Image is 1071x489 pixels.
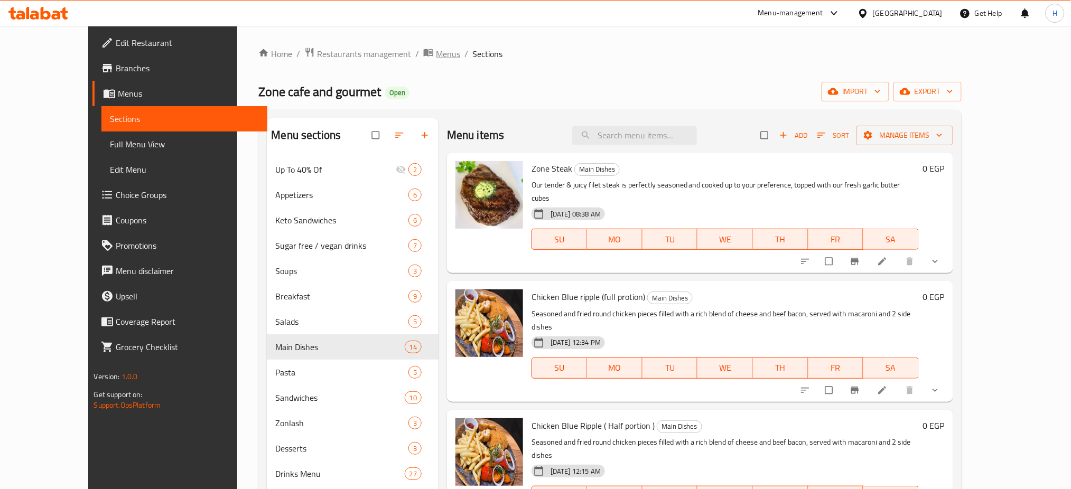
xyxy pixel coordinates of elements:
[830,85,881,98] span: import
[436,48,460,60] span: Menus
[94,388,142,401] span: Get support on:
[408,163,422,176] div: items
[817,129,850,142] span: Sort
[405,467,422,480] div: items
[532,358,587,379] button: SU
[753,358,808,379] button: TH
[267,258,439,284] div: Soups3
[267,309,439,334] div: Salads5
[819,251,841,271] span: Select to update
[1053,7,1057,19] span: H
[642,358,698,379] button: TU
[779,129,808,142] span: Add
[396,164,406,175] svg: Inactive section
[267,182,439,208] div: Appetizers6
[408,366,422,379] div: items
[873,7,943,19] div: [GEOGRAPHIC_DATA]
[758,7,823,20] div: Menu-management
[116,62,259,74] span: Branches
[405,469,421,479] span: 27
[405,342,421,352] span: 14
[405,391,422,404] div: items
[258,47,961,61] nav: breadcrumb
[409,190,421,200] span: 6
[794,379,819,402] button: sort-choices
[647,232,694,247] span: TU
[647,291,693,304] div: Main Dishes
[923,161,945,176] h6: 0 EGP
[923,418,945,433] h6: 0 EGP
[385,87,409,99] div: Open
[275,163,395,176] div: Up To 40% Of
[924,379,949,402] button: show more
[275,239,408,252] div: Sugar free / vegan drinks
[94,398,161,412] a: Support.OpsPlatform
[930,385,940,396] svg: Show Choices
[893,82,962,101] button: export
[794,250,819,273] button: sort-choices
[116,265,259,277] span: Menu disclaimer
[819,380,841,400] span: Select to update
[865,129,945,142] span: Manage items
[811,127,856,144] span: Sort items
[275,366,408,379] span: Pasta
[415,48,419,60] li: /
[92,258,267,284] a: Menu disclaimer
[275,265,408,277] span: Soups
[868,232,915,247] span: SA
[546,337,605,347] span: [DATE] 12:34 PM
[405,393,421,403] span: 10
[455,161,523,229] img: Zone Steak
[777,127,811,144] span: Add item
[697,229,753,250] button: WE
[447,127,505,143] h2: Menu items
[258,48,292,60] a: Home
[267,385,439,410] div: Sandwiches10
[924,250,949,273] button: show more
[532,307,919,334] p: Seasoned and fried round chicken pieces filled with a rich blend of cheese and beef bacon, served...
[92,182,267,208] a: Choice Groups
[408,442,422,455] div: items
[536,360,583,375] span: SU
[388,124,413,147] span: Sort sections
[92,233,267,258] a: Promotions
[591,360,638,375] span: MO
[275,467,404,480] span: Drinks Menu
[409,418,421,428] span: 3
[275,214,408,227] div: Keto Sandwiches
[587,358,642,379] button: MO
[317,48,411,60] span: Restaurants management
[455,289,523,357] img: Chicken Blue ripple (full protion)
[275,341,404,353] div: Main Dishes
[275,442,408,455] span: Desserts
[902,85,953,98] span: export
[572,126,697,145] input: search
[923,289,945,304] h6: 0 EGP
[591,232,638,247] span: MO
[267,334,439,360] div: Main Dishes14
[267,284,439,309] div: Breakfast9
[116,341,259,353] span: Grocery Checklist
[116,189,259,201] span: Choice Groups
[275,290,408,303] span: Breakfast
[409,266,421,276] span: 3
[472,48,502,60] span: Sections
[532,161,572,176] span: Zone Steak
[574,163,620,176] div: Main Dishes
[118,87,259,100] span: Menus
[877,256,890,267] a: Edit menu item
[275,417,408,429] span: Zonlash
[813,232,860,247] span: FR
[275,315,408,328] span: Salads
[753,229,808,250] button: TH
[409,241,421,251] span: 7
[863,229,919,250] button: SA
[532,229,587,250] button: SU
[408,290,422,303] div: items
[648,292,692,304] span: Main Dishes
[409,291,421,302] span: 9
[101,106,267,131] a: Sections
